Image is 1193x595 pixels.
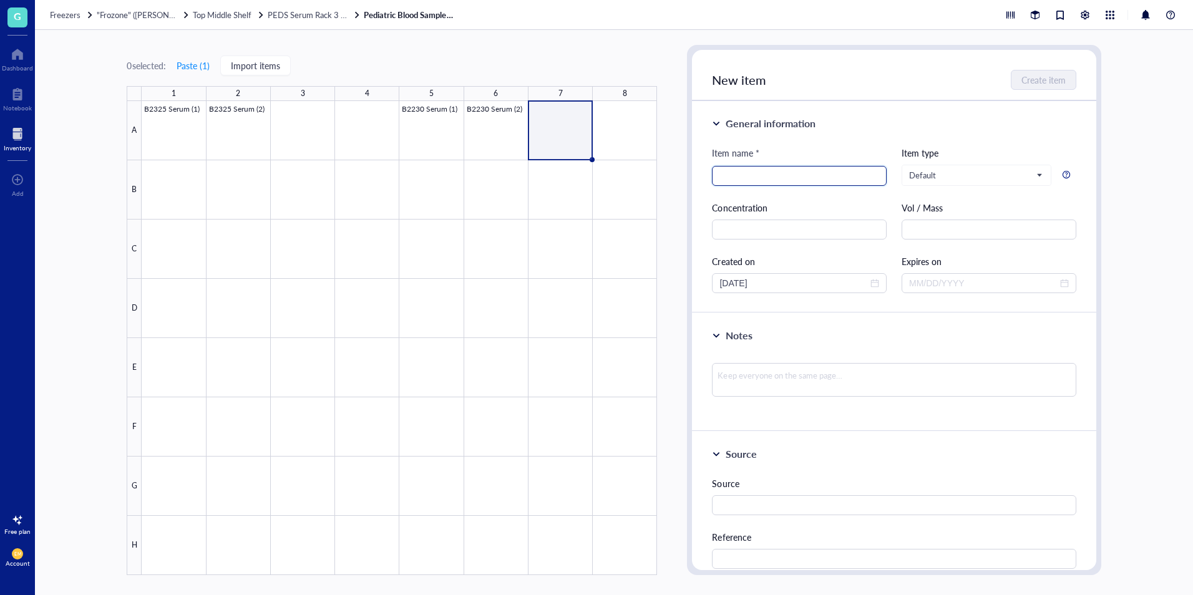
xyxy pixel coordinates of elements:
[3,84,32,112] a: Notebook
[127,516,142,575] div: H
[172,86,176,101] div: 1
[220,56,291,75] button: Import items
[127,160,142,220] div: B
[726,447,757,462] div: Source
[558,86,563,101] div: 7
[712,71,766,89] span: New item
[1011,70,1076,90] button: Create item
[6,559,30,567] div: Account
[4,144,31,152] div: Inventory
[193,9,361,21] a: Top Middle ShelfPEDS Serum Rack 3 (B#s)
[97,9,270,21] span: "Frozone" ([PERSON_NAME]/[PERSON_NAME])
[902,254,1076,268] div: Expires on
[712,201,887,215] div: Concentration
[97,9,190,21] a: "Frozone" ([PERSON_NAME]/[PERSON_NAME])
[909,276,1058,290] input: MM/DD/YYYY
[236,86,240,101] div: 2
[193,9,251,21] span: Top Middle Shelf
[902,146,1076,160] div: Item type
[365,86,369,101] div: 4
[127,220,142,279] div: C
[719,276,868,290] input: MM/DD/YYYY
[712,146,759,160] div: Item name
[50,9,94,21] a: Freezers
[127,338,142,397] div: E
[623,86,627,101] div: 8
[127,101,142,160] div: A
[2,44,33,72] a: Dashboard
[2,64,33,72] div: Dashboard
[176,56,210,75] button: Paste (1)
[301,86,305,101] div: 3
[494,86,498,101] div: 6
[14,8,21,24] span: G
[14,551,21,556] span: EM
[712,254,887,268] div: Created on
[12,190,24,197] div: Add
[127,279,142,338] div: D
[909,170,1041,181] span: Default
[712,530,1076,544] div: Reference
[268,9,358,21] span: PEDS Serum Rack 3 (B#s)
[127,397,142,457] div: F
[364,9,457,21] a: Pediatric Blood Samples Serum Box #57
[726,116,816,131] div: General information
[712,476,1076,490] div: Source
[902,201,1076,215] div: Vol / Mass
[50,9,80,21] span: Freezers
[4,124,31,152] a: Inventory
[3,104,32,112] div: Notebook
[429,86,434,101] div: 5
[127,59,165,72] div: 0 selected:
[127,457,142,516] div: G
[4,528,31,535] div: Free plan
[231,60,280,70] span: Import items
[726,328,752,343] div: Notes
